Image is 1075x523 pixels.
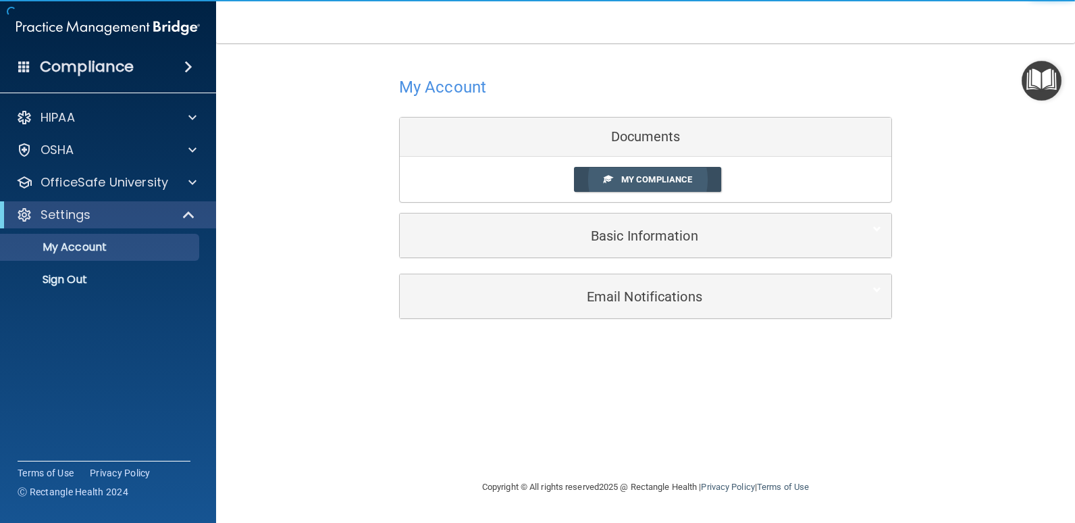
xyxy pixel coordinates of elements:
img: PMB logo [16,14,200,41]
p: Settings [41,207,90,223]
a: Privacy Policy [701,482,754,492]
a: Email Notifications [410,281,881,312]
a: Basic Information [410,220,881,251]
a: HIPAA [16,109,196,126]
h5: Basic Information [410,228,840,243]
a: OfficeSafe University [16,174,196,191]
p: Sign Out [9,273,193,287]
h4: Compliance [40,57,134,76]
span: Ⓒ Rectangle Health 2024 [18,485,128,499]
div: Documents [400,118,891,157]
h5: Email Notifications [410,289,840,304]
a: Terms of Use [18,466,74,480]
p: HIPAA [41,109,75,126]
h4: My Account [399,78,486,96]
p: OfficeSafe University [41,174,168,191]
span: My Compliance [621,174,692,184]
p: OSHA [41,142,74,158]
a: Privacy Policy [90,466,151,480]
a: Settings [16,207,196,223]
button: Open Resource Center [1022,61,1061,101]
a: Terms of Use [757,482,809,492]
p: My Account [9,241,193,254]
iframe: Drift Widget Chat Controller [1007,430,1059,481]
a: OSHA [16,142,196,158]
div: Copyright © All rights reserved 2025 @ Rectangle Health | | [399,466,892,509]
